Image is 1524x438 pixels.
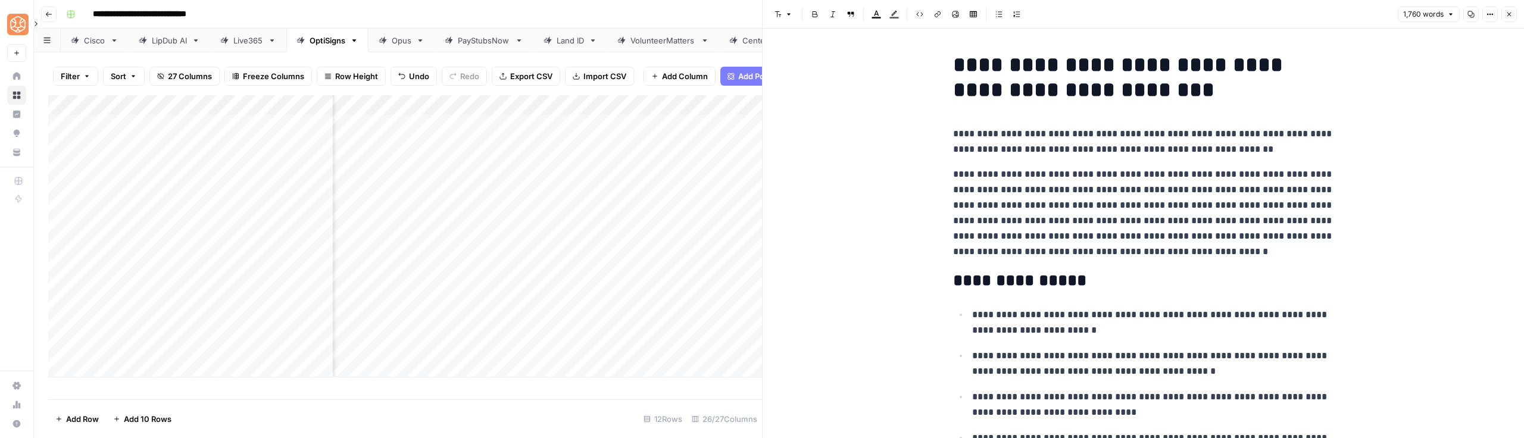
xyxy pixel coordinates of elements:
div: 26/27 Columns [687,409,762,428]
a: Cisco [61,29,129,52]
button: Export CSV [492,67,560,86]
button: Freeze Columns [224,67,312,86]
a: Live365 [210,29,286,52]
img: SimpleTiger Logo [7,14,29,35]
button: Add Row [48,409,106,428]
button: Sort [103,67,145,86]
button: Add Column [644,67,716,86]
a: Home [7,67,26,86]
a: OptiSigns [286,29,368,52]
a: Your Data [7,143,26,162]
a: PayStubsNow [435,29,533,52]
div: 12 Rows [639,409,687,428]
span: Add Column [662,70,708,82]
span: Row Height [335,70,378,82]
button: Add 10 Rows [106,409,179,428]
a: Usage [7,395,26,414]
span: Add 10 Rows [124,413,171,425]
span: Freeze Columns [243,70,304,82]
button: Undo [391,67,437,86]
a: LipDub AI [129,29,210,52]
div: OptiSigns [310,35,345,46]
a: Settings [7,376,26,395]
span: Add Power Agent [738,70,803,82]
span: Undo [409,70,429,82]
div: Live365 [233,35,263,46]
div: Cisco [84,35,105,46]
span: 27 Columns [168,70,212,82]
span: Import CSV [583,70,626,82]
button: Add Power Agent [720,67,810,86]
span: 1,760 words [1403,9,1444,20]
button: Row Height [317,67,386,86]
div: Land ID [557,35,584,46]
a: Centerbase [719,29,810,52]
div: LipDub AI [152,35,187,46]
span: Redo [460,70,479,82]
button: Help + Support [7,414,26,433]
div: Opus [392,35,411,46]
a: Opportunities [7,124,26,143]
a: Browse [7,86,26,105]
button: 27 Columns [149,67,220,86]
span: Sort [111,70,126,82]
a: VolunteerMatters [607,29,719,52]
button: Workspace: SimpleTiger [7,10,26,39]
div: VolunteerMatters [630,35,696,46]
button: Redo [442,67,487,86]
a: Opus [368,29,435,52]
a: Insights [7,105,26,124]
div: PayStubsNow [458,35,510,46]
span: Add Row [66,413,99,425]
button: 1,760 words [1398,7,1460,22]
button: Import CSV [565,67,634,86]
span: Export CSV [510,70,552,82]
div: Centerbase [742,35,786,46]
span: Filter [61,70,80,82]
a: Land ID [533,29,607,52]
button: Filter [53,67,98,86]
